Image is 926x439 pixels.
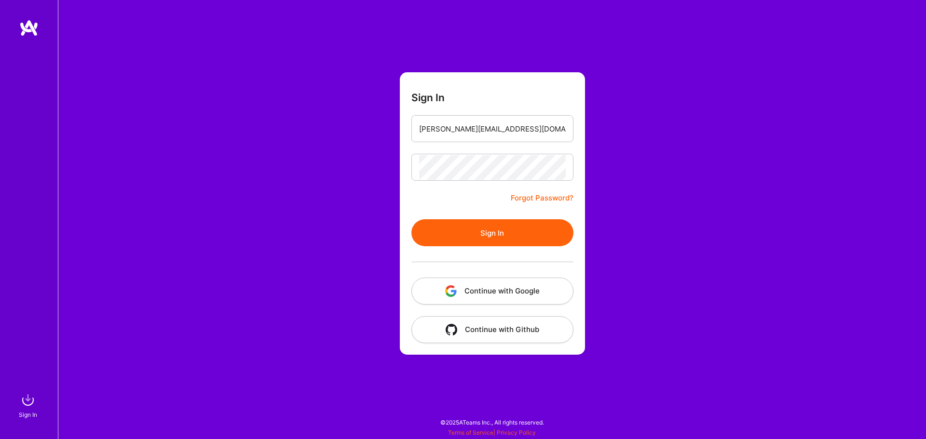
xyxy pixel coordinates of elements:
[448,429,536,436] span: |
[58,410,926,434] div: © 2025 ATeams Inc., All rights reserved.
[448,429,493,436] a: Terms of Service
[18,390,38,410] img: sign in
[19,19,39,37] img: logo
[497,429,536,436] a: Privacy Policy
[411,92,445,104] h3: Sign In
[446,324,457,335] img: icon
[411,316,573,343] button: Continue with Github
[419,117,566,141] input: Email...
[19,410,37,420] div: Sign In
[511,192,573,204] a: Forgot Password?
[20,390,38,420] a: sign inSign In
[445,285,457,297] img: icon
[411,278,573,305] button: Continue with Google
[411,219,573,246] button: Sign In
